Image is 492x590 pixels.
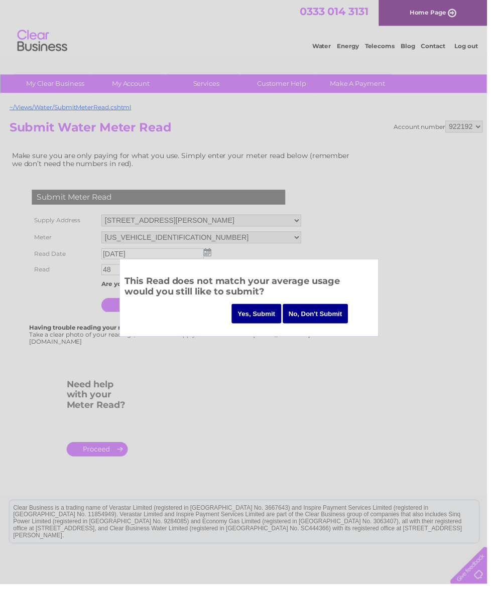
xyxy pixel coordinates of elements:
[340,43,362,50] a: Energy
[368,43,399,50] a: Telecoms
[303,5,372,18] a: 0333 014 3131
[126,277,377,305] h3: This Read does not match your average usage would you still like to submit?
[425,43,450,50] a: Contact
[10,6,484,49] div: Clear Business is a trading name of Verastar Limited (registered in [GEOGRAPHIC_DATA] No. 3667643...
[286,307,352,327] input: No, Don't Submit
[234,307,284,327] input: Yes, Submit
[405,43,419,50] a: Blog
[315,43,334,50] a: Water
[17,26,68,57] img: logo.png
[459,43,482,50] a: Log out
